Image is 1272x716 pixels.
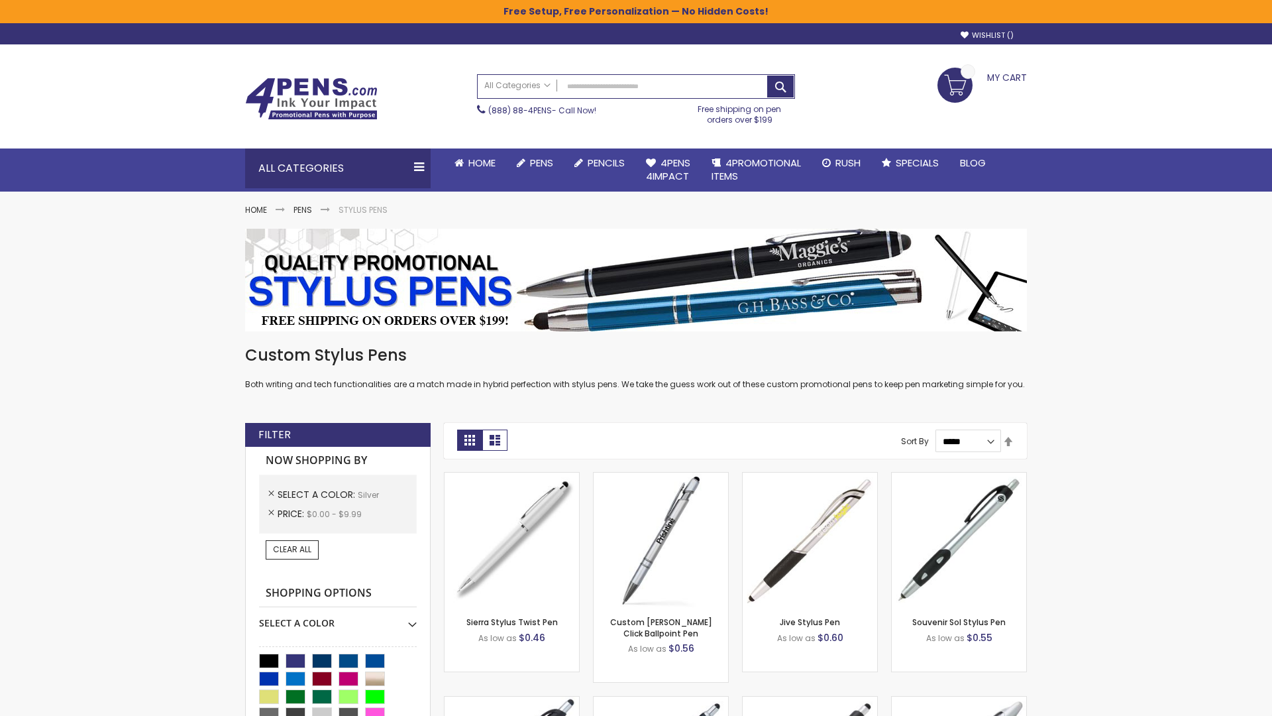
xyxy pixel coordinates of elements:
[245,345,1027,366] h1: Custom Stylus Pens
[564,149,635,178] a: Pencils
[701,149,812,192] a: 4PROMOTIONALITEMS
[278,488,358,501] span: Select A Color
[892,696,1026,707] a: Twist Highlighter-Pen Stylus Combo-Silver
[266,540,319,559] a: Clear All
[835,156,861,170] span: Rush
[278,507,307,520] span: Price
[743,472,877,483] a: Jive Stylus Pen-Silver
[445,473,579,607] img: Stypen-35-Silver
[668,642,694,655] span: $0.56
[466,617,558,628] a: Sierra Stylus Twist Pen
[273,544,311,555] span: Clear All
[245,78,378,120] img: 4Pens Custom Pens and Promotional Products
[594,696,728,707] a: Epiphany Stylus Pens-Silver
[506,149,564,178] a: Pens
[245,149,431,188] div: All Categories
[245,229,1027,331] img: Stylus Pens
[967,631,992,644] span: $0.55
[684,99,796,125] div: Free shipping on pen orders over $199
[339,204,388,215] strong: Stylus Pens
[712,156,801,183] span: 4PROMOTIONAL ITEMS
[901,436,929,447] label: Sort By
[961,30,1014,40] a: Wishlist
[478,75,557,97] a: All Categories
[926,632,965,644] span: As low as
[293,204,312,215] a: Pens
[245,204,267,215] a: Home
[259,607,417,630] div: Select A Color
[777,632,816,644] span: As low as
[812,149,871,178] a: Rush
[743,696,877,707] a: Souvenir® Emblem Stylus Pen-Silver
[530,156,553,170] span: Pens
[912,617,1006,628] a: Souvenir Sol Stylus Pen
[892,473,1026,607] img: Souvenir Sol Stylus Pen-Silver
[445,472,579,483] a: Stypen-35-Silver
[488,105,596,116] span: - Call Now!
[478,632,517,644] span: As low as
[444,149,506,178] a: Home
[743,473,877,607] img: Jive Stylus Pen-Silver
[818,631,843,644] span: $0.60
[488,105,552,116] a: (888) 88-4PENS
[358,489,379,501] span: Silver
[468,156,496,170] span: Home
[960,156,986,170] span: Blog
[245,345,1027,390] div: Both writing and tech functionalities are a match made in hybrid perfection with stylus pens. We ...
[519,631,545,644] span: $0.46
[594,472,728,483] a: Custom Alex II Click Ballpoint Pen-Silver
[871,149,949,178] a: Specials
[610,617,712,638] a: Custom [PERSON_NAME] Click Ballpoint Pen
[588,156,625,170] span: Pencils
[628,643,666,654] span: As low as
[892,472,1026,483] a: Souvenir Sol Stylus Pen-Silver
[259,447,417,475] strong: Now Shopping by
[635,149,701,192] a: 4Pens4impact
[258,428,291,442] strong: Filter
[780,617,840,628] a: Jive Stylus Pen
[896,156,939,170] span: Specials
[646,156,690,183] span: 4Pens 4impact
[484,80,551,91] span: All Categories
[594,473,728,607] img: Custom Alex II Click Ballpoint Pen-Silver
[445,696,579,707] a: React Stylus Grip Pen-Silver
[457,430,482,451] strong: Grid
[259,579,417,608] strong: Shopping Options
[307,508,362,520] span: $0.00 - $9.99
[949,149,996,178] a: Blog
